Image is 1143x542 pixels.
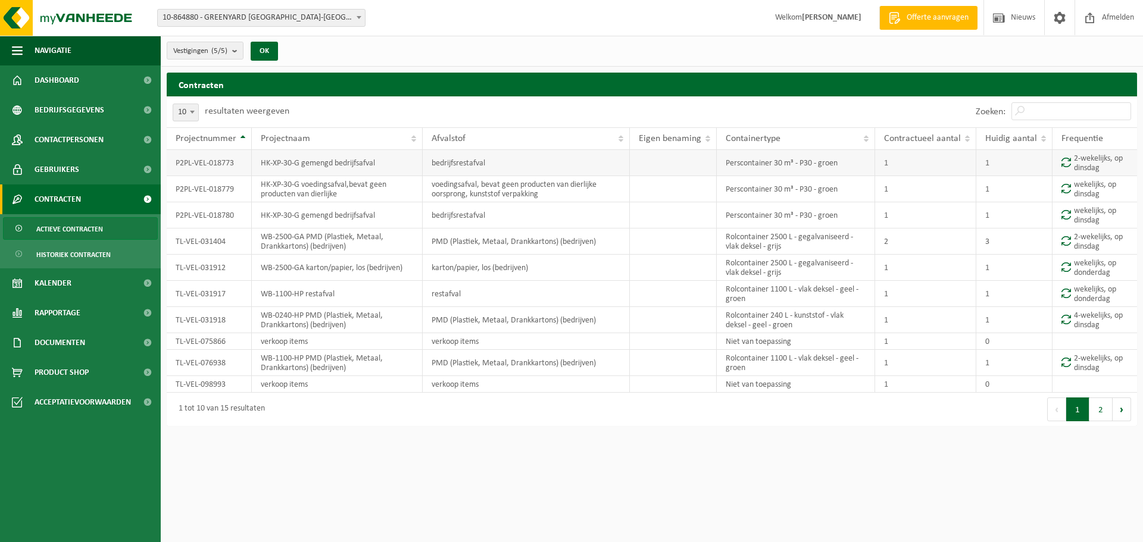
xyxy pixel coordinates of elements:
td: wekelijks, op donderdag [1053,281,1137,307]
td: WB-1100-HP PMD (Plastiek, Metaal, Drankkartons) (bedrijven) [252,350,423,376]
button: OK [251,42,278,61]
td: 1 [875,255,976,281]
td: 1 [976,281,1053,307]
span: Containertype [726,134,780,143]
span: Kalender [35,268,71,298]
td: Rolcontainer 1100 L - vlak deksel - geel - groen [717,350,875,376]
button: Next [1113,397,1131,421]
td: WB-2500-GA karton/papier, los (bedrijven) [252,255,423,281]
span: 10 [173,104,198,121]
td: 2-wekelijks, op dinsdag [1053,350,1137,376]
span: Eigen benaming [639,134,701,143]
td: verkoop items [252,376,423,393]
button: 2 [1089,397,1113,421]
span: Contracten [35,184,81,214]
td: Perscontainer 30 m³ - P30 - groen [717,202,875,228]
td: Perscontainer 30 m³ - P30 - groen [717,150,875,176]
span: Projectnummer [176,134,236,143]
td: 1 [875,202,976,228]
td: TL-VEL-031912 [167,255,252,281]
td: verkoop items [423,376,630,393]
div: 1 tot 10 van 15 resultaten [173,399,265,420]
button: Vestigingen(5/5) [167,42,243,59]
td: 1 [875,376,976,393]
td: 1 [976,255,1053,281]
td: 1 [875,150,976,176]
td: TL-VEL-075866 [167,333,252,350]
td: 1 [976,202,1053,228]
td: 1 [875,307,976,333]
span: Product Shop [35,358,89,387]
td: 3 [976,228,1053,255]
td: WB-0240-HP PMD (Plastiek, Metaal, Drankkartons) (bedrijven) [252,307,423,333]
td: HK-XP-30-G gemengd bedrijfsafval [252,150,423,176]
button: Previous [1047,397,1066,421]
span: Actieve contracten [36,218,103,240]
td: PMD (Plastiek, Metaal, Drankkartons) (bedrijven) [423,350,630,376]
td: wekelijks, op donderdag [1053,255,1137,281]
span: Offerte aanvragen [904,12,972,24]
strong: [PERSON_NAME] [802,13,861,22]
td: 1 [875,333,976,350]
td: wekelijks, op dinsdag [1053,176,1137,202]
td: karton/papier, los (bedrijven) [423,255,630,281]
td: Rolcontainer 1100 L - vlak deksel - geel - groen [717,281,875,307]
td: TL-VEL-031918 [167,307,252,333]
td: 2-wekelijks, op dinsdag [1053,150,1137,176]
td: 2 [875,228,976,255]
td: 1 [875,281,976,307]
td: restafval [423,281,630,307]
a: Historiek contracten [3,243,158,265]
count: (5/5) [211,47,227,55]
td: Rolcontainer 240 L - kunststof - vlak deksel - geel - groen [717,307,875,333]
h2: Contracten [167,73,1137,96]
td: WB-2500-GA PMD (Plastiek, Metaal, Drankkartons) (bedrijven) [252,228,423,255]
td: bedrijfsrestafval [423,150,630,176]
td: 2-wekelijks, op dinsdag [1053,228,1137,255]
span: Afvalstof [432,134,466,143]
span: 10-864880 - GREENYARD SINT-KATELIJNE-WAVER [158,10,365,26]
span: 10 [173,104,199,121]
label: Zoeken: [976,107,1005,117]
span: 10-864880 - GREENYARD SINT-KATELIJNE-WAVER [157,9,366,27]
td: P2PL-VEL-018780 [167,202,252,228]
td: 0 [976,333,1053,350]
span: Historiek contracten [36,243,111,266]
td: TL-VEL-031917 [167,281,252,307]
span: Rapportage [35,298,80,328]
span: Contactpersonen [35,125,104,155]
td: HK-XP-30-G gemengd bedrijfsafval [252,202,423,228]
span: Contractueel aantal [884,134,961,143]
a: Offerte aanvragen [879,6,978,30]
td: verkoop items [252,333,423,350]
td: TL-VEL-098993 [167,376,252,393]
td: P2PL-VEL-018773 [167,150,252,176]
td: 4-wekelijks, op dinsdag [1053,307,1137,333]
td: bedrijfsrestafval [423,202,630,228]
td: 1 [875,350,976,376]
td: Niet van toepassing [717,333,875,350]
a: Actieve contracten [3,217,158,240]
span: Vestigingen [173,42,227,60]
td: TL-VEL-031404 [167,228,252,255]
td: Niet van toepassing [717,376,875,393]
td: Rolcontainer 2500 L - gegalvaniseerd - vlak deksel - grijs [717,228,875,255]
td: Rolcontainer 2500 L - gegalvaniseerd - vlak deksel - grijs [717,255,875,281]
span: Navigatie [35,36,71,65]
td: voedingsafval, bevat geen producten van dierlijke oorsprong, kunststof verpakking [423,176,630,202]
td: 1 [875,176,976,202]
td: WB-1100-HP restafval [252,281,423,307]
label: resultaten weergeven [205,106,289,116]
td: P2PL-VEL-018779 [167,176,252,202]
span: Gebruikers [35,155,79,184]
td: verkoop items [423,333,630,350]
td: wekelijks, op dinsdag [1053,202,1137,228]
td: 1 [976,150,1053,176]
span: Dashboard [35,65,79,95]
td: Perscontainer 30 m³ - P30 - groen [717,176,875,202]
span: Acceptatievoorwaarden [35,387,131,417]
span: Projectnaam [261,134,310,143]
td: HK-XP-30-G voedingsafval,bevat geen producten van dierlijke [252,176,423,202]
td: 1 [976,307,1053,333]
td: 1 [976,350,1053,376]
